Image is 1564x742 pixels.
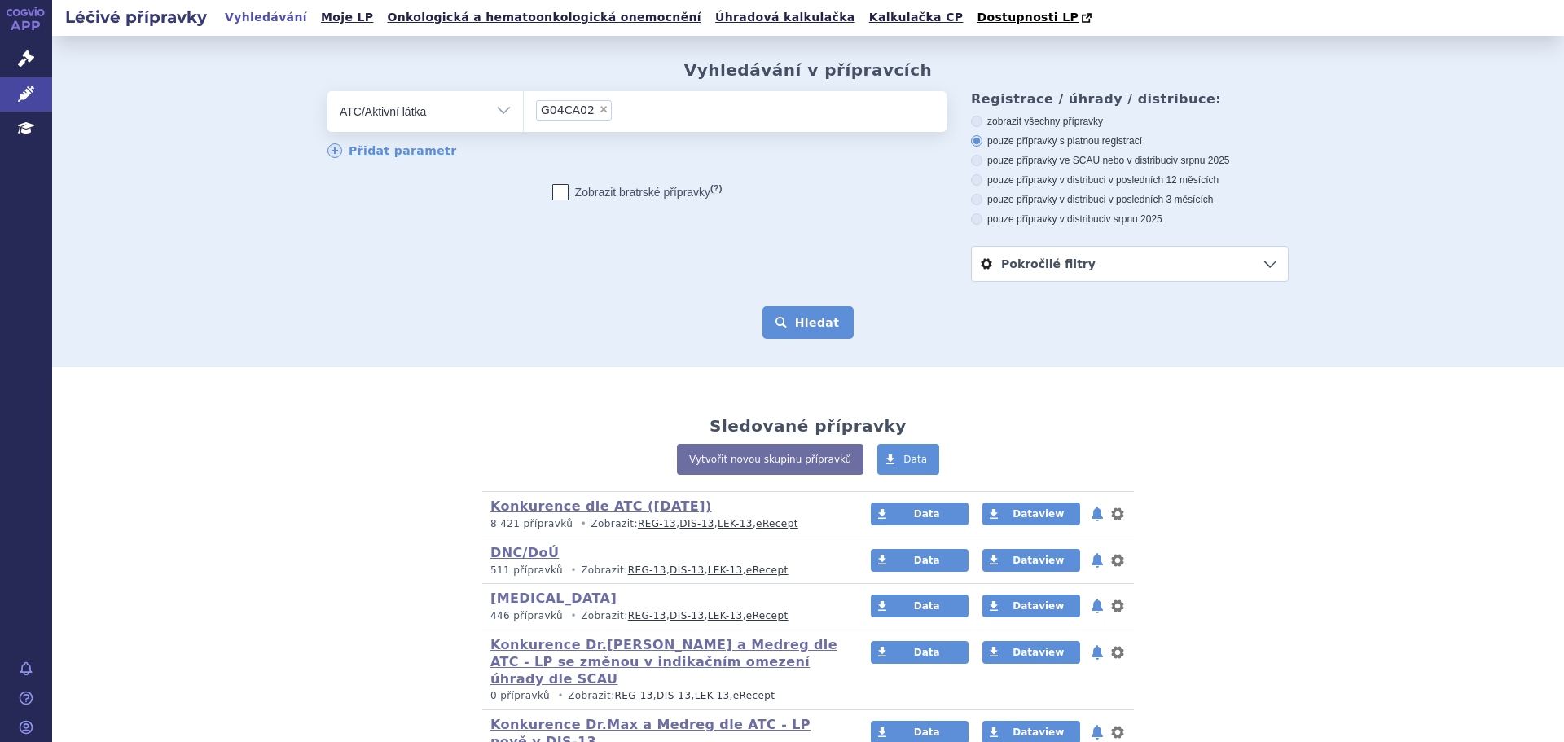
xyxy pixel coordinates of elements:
[1105,213,1162,225] span: v srpnu 2025
[871,503,969,525] a: Data
[490,564,840,577] p: Zobrazit: , , ,
[871,549,969,572] a: Data
[914,727,940,738] span: Data
[972,247,1288,281] a: Pokročilé filtry
[971,154,1289,167] label: pouze přípravky ve SCAU nebo v distribuci
[971,173,1289,187] label: pouze přípravky v distribuci v posledních 12 měsících
[679,518,714,529] a: DIS-13
[982,641,1080,664] a: Dataview
[220,7,312,29] a: Vyhledávání
[677,444,863,475] a: Vytvořit novou skupinu přípravků
[1013,508,1064,520] span: Dataview
[541,104,595,116] span: G04CA02
[708,564,743,576] a: LEK-13
[762,306,854,339] button: Hledat
[52,6,220,29] h2: Léčivé přípravky
[553,689,568,703] i: •
[982,549,1080,572] a: Dataview
[746,564,789,576] a: eRecept
[490,637,837,687] a: Konkurence Dr.[PERSON_NAME] a Medreg dle ATC - LP se změnou v indikačním omezení úhrady dle SCAU
[617,99,626,120] input: G04CA02
[327,143,457,158] a: Přidat parametr
[490,591,617,606] a: [MEDICAL_DATA]
[490,564,563,576] span: 511 přípravků
[1109,504,1126,524] button: nastavení
[877,444,939,475] a: Data
[756,518,798,529] a: eRecept
[628,610,666,621] a: REG-13
[1013,647,1064,658] span: Dataview
[1089,722,1105,742] button: notifikace
[615,690,653,701] a: REG-13
[490,610,563,621] span: 446 přípravků
[490,609,840,623] p: Zobrazit: , , ,
[638,518,676,529] a: REG-13
[490,517,840,531] p: Zobrazit: , , ,
[710,7,860,29] a: Úhradová kalkulačka
[695,690,730,701] a: LEK-13
[490,498,712,514] a: Konkurence dle ATC ([DATE])
[971,115,1289,128] label: zobrazit všechny přípravky
[382,7,706,29] a: Onkologická a hematoonkologická onemocnění
[490,689,840,703] p: Zobrazit: , , ,
[684,60,933,80] h2: Vyhledávání v přípravcích
[914,600,940,612] span: Data
[1089,551,1105,570] button: notifikace
[914,555,940,566] span: Data
[708,610,743,621] a: LEK-13
[670,610,704,621] a: DIS-13
[566,564,581,577] i: •
[490,518,573,529] span: 8 421 přípravků
[552,184,723,200] label: Zobrazit bratrské přípravky
[971,91,1289,107] h3: Registrace / úhrady / distribuce:
[733,690,775,701] a: eRecept
[1013,727,1064,738] span: Dataview
[710,183,722,194] abbr: (?)
[971,213,1289,226] label: pouze přípravky v distribuci
[972,7,1100,29] a: Dostupnosti LP
[903,454,927,465] span: Data
[914,508,940,520] span: Data
[971,193,1289,206] label: pouze přípravky v distribuci v posledních 3 měsících
[871,641,969,664] a: Data
[718,518,753,529] a: LEK-13
[1013,555,1064,566] span: Dataview
[1173,155,1229,166] span: v srpnu 2025
[670,564,704,576] a: DIS-13
[871,595,969,617] a: Data
[576,517,591,531] i: •
[1109,551,1126,570] button: nastavení
[1089,596,1105,616] button: notifikace
[657,690,691,701] a: DIS-13
[977,11,1079,24] span: Dostupnosti LP
[864,7,969,29] a: Kalkulačka CP
[971,134,1289,147] label: pouze přípravky s platnou registrací
[599,104,608,114] span: ×
[914,647,940,658] span: Data
[316,7,378,29] a: Moje LP
[628,564,666,576] a: REG-13
[490,545,559,560] a: DNC/DoÚ
[490,690,550,701] span: 0 přípravků
[1089,504,1105,524] button: notifikace
[746,610,789,621] a: eRecept
[566,609,581,623] i: •
[982,595,1080,617] a: Dataview
[1089,643,1105,662] button: notifikace
[1109,596,1126,616] button: nastavení
[1109,722,1126,742] button: nastavení
[1013,600,1064,612] span: Dataview
[710,416,907,436] h2: Sledované přípravky
[982,503,1080,525] a: Dataview
[1109,643,1126,662] button: nastavení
